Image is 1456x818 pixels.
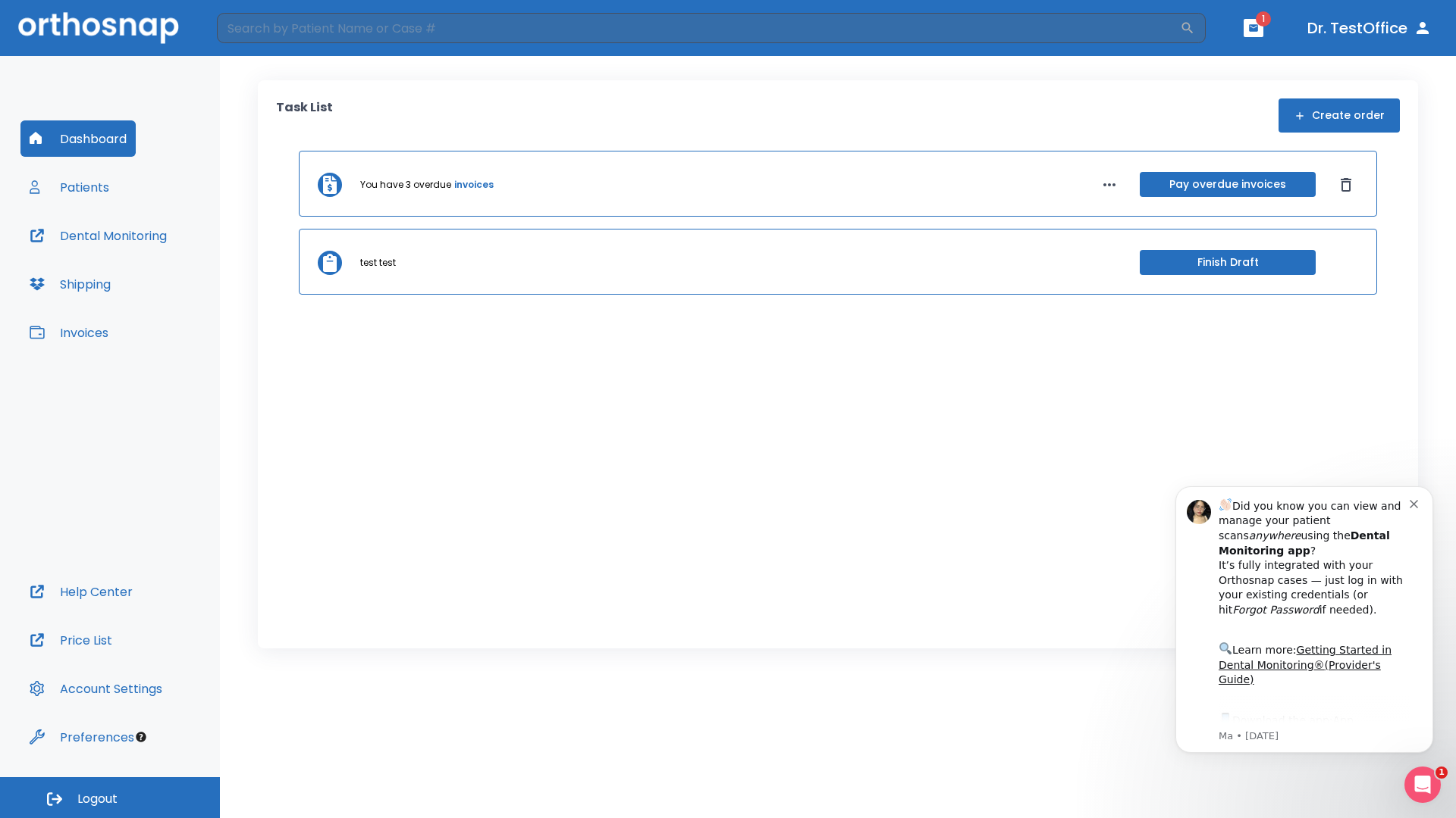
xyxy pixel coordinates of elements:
[20,314,118,351] button: Invoices
[257,33,269,45] button: Dismiss notification
[18,12,179,43] img: Orthosnap
[20,169,118,205] button: Patients
[1140,172,1316,197] button: Pay overdue invoices
[20,622,121,658] button: Price List
[66,251,201,278] a: App Store
[77,791,118,807] span: Logout
[1279,98,1400,133] button: Create order
[1436,766,1448,779] span: 1
[20,266,120,302] button: Shipping
[217,13,1180,43] input: Search by Patient Name or Case #
[20,670,171,707] button: Account Settings
[454,178,494,192] a: invoices
[360,256,396,270] p: test test
[134,730,148,744] div: Tooltip anchor
[1404,766,1441,803] iframe: Intercom live chat
[1301,14,1438,42] button: Dr. TestOffice
[20,120,136,157] button: Dashboard
[66,266,257,279] p: Message from Ma, sent 4w ago
[1140,250,1316,275] button: Finish Draft
[276,98,333,133] p: Task List
[20,573,142,610] button: Help Center
[66,247,257,324] div: Download the app: | ​ Let us know if you need help getting started!
[1256,11,1271,27] span: 1
[1153,464,1456,777] iframe: Intercom notifications message
[1334,173,1358,197] button: Dismiss
[20,217,176,254] button: Dental Monitoring
[20,719,143,755] button: Preferences
[360,178,451,192] p: You have 3 overdue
